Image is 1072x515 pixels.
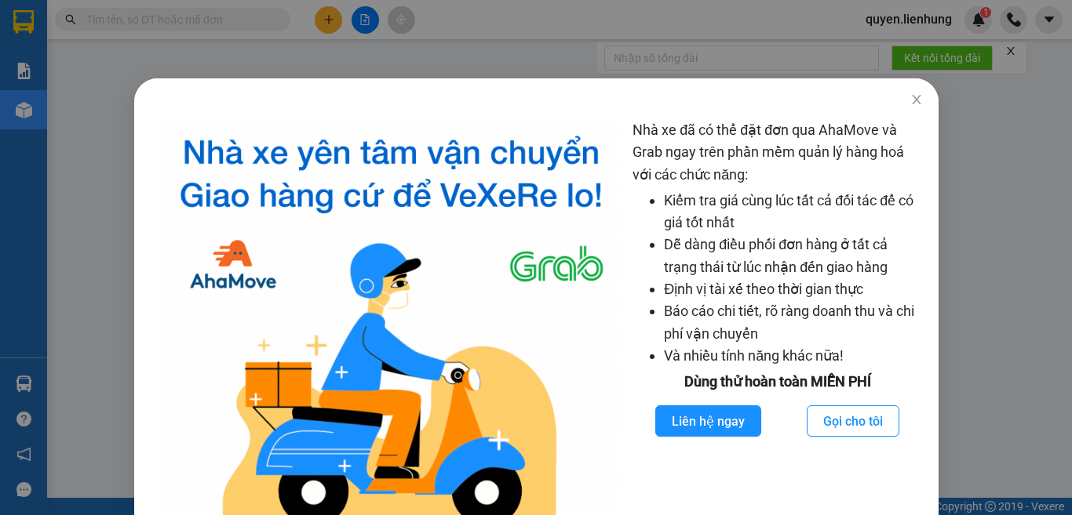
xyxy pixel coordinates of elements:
[894,78,938,122] button: Close
[633,371,922,393] div: Dùng thử hoàn toàn MIỄN PHÍ
[807,405,899,437] button: Gọi cho tôi
[664,190,922,234] li: Kiểm tra giá cùng lúc tất cả đối tác để có giá tốt nhất
[655,405,761,437] button: Liên hệ ngay
[910,93,922,106] span: close
[672,412,745,431] span: Liên hệ ngay
[664,300,922,345] li: Báo cáo chi tiết, rõ ràng doanh thu và chi phí vận chuyển
[823,412,883,431] span: Gọi cho tôi
[664,345,922,367] li: Và nhiều tính năng khác nữa!
[664,234,922,278] li: Dễ dàng điều phối đơn hàng ở tất cả trạng thái từ lúc nhận đến giao hàng
[664,278,922,300] li: Định vị tài xế theo thời gian thực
